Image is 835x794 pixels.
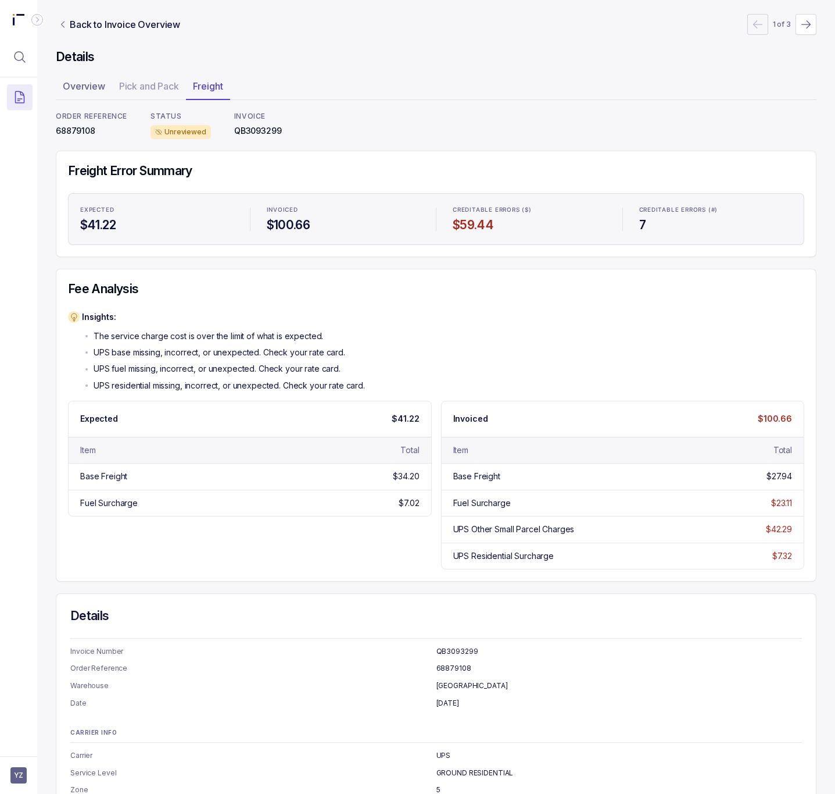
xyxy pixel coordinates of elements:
li: Statistic Expected [73,198,241,240]
p: UPS residential missing, incorrect, or unexpected. Check your rate card. [94,380,365,391]
p: Date [70,697,436,709]
h4: $59.44 [453,217,606,233]
a: Link Back to Invoice Overview [56,17,182,31]
li: Tab Overview [56,77,112,100]
p: UPS fuel missing, incorrect, or unexpected. Check your rate card. [94,363,341,375]
p: CARRIER INFO [70,729,802,736]
p: 68879108 [436,663,802,674]
p: Order Reference [70,663,436,674]
p: Invoice Number [70,646,436,657]
button: Menu Icon Button DocumentTextIcon [7,84,33,110]
p: Overview [63,79,105,93]
p: The service charge cost is over the limit of what is expected. [94,330,323,342]
h4: $41.22 [80,217,234,233]
p: [DATE] [436,697,802,709]
p: UPS [436,750,802,761]
ul: Statistic Highlights [68,193,804,245]
div: Base Freight [80,471,127,482]
li: Statistic Creditable Errors (#) [632,198,800,240]
li: Statistic Creditable Errors ($) [446,198,613,240]
h4: Freight Error Summary [68,163,804,179]
div: Base Freight [453,471,500,482]
div: $7.02 [399,497,419,509]
p: Creditable Errors ($) [453,206,532,213]
p: GROUND RESIDENTIAL [436,767,802,779]
p: ORDER REFERENCE [56,112,127,121]
p: Service Level [70,767,436,779]
p: 68879108 [56,125,127,137]
p: Creditable Errors (#) [639,206,718,213]
div: Item [80,444,95,456]
div: Unreviewed [150,125,211,139]
li: Statistic Invoiced [260,198,427,240]
li: Tab Freight [186,77,230,100]
p: Invoiced [453,413,488,425]
p: $41.22 [392,413,419,425]
p: INVOICE [234,112,282,121]
div: $42.29 [766,524,792,535]
div: Fuel Surcharge [453,497,511,509]
div: UPS Other Small Parcel Charges [453,524,575,535]
button: Menu Icon Button MagnifyingGlassIcon [7,44,33,70]
div: Item [453,444,468,456]
h4: Fee Analysis [68,281,804,297]
div: UPS Residential Surcharge [453,550,554,562]
ul: Information Summary [70,646,802,709]
ul: Tab Group [56,77,816,100]
p: Insights: [82,311,365,323]
div: $7.32 [772,550,792,562]
p: Back to Invoice Overview [70,17,180,31]
p: Warehouse [70,680,436,692]
h4: 7 [639,217,793,233]
div: $23.11 [771,497,792,509]
p: UPS base missing, incorrect, or unexpected. Check your rate card. [94,347,345,358]
p: Carrier [70,750,436,761]
h4: $100.66 [267,217,420,233]
p: Expected [80,206,114,213]
div: Total [773,444,792,456]
p: Freight [193,79,223,93]
h4: Details [56,49,816,65]
div: Total [400,444,419,456]
button: Next Page [795,14,816,35]
p: 1 of 3 [773,19,791,30]
div: Fuel Surcharge [80,497,138,509]
p: [GEOGRAPHIC_DATA] [436,680,802,692]
div: $34.20 [393,471,419,482]
p: STATUS [150,112,211,121]
p: QB3093299 [436,646,802,657]
p: $100.66 [758,413,792,425]
p: QB3093299 [234,125,282,137]
h4: Details [70,608,802,624]
button: User initials [10,767,27,784]
div: $27.94 [766,471,792,482]
div: Collapse Icon [30,13,44,27]
p: Expected [80,413,118,425]
p: Invoiced [267,206,298,213]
